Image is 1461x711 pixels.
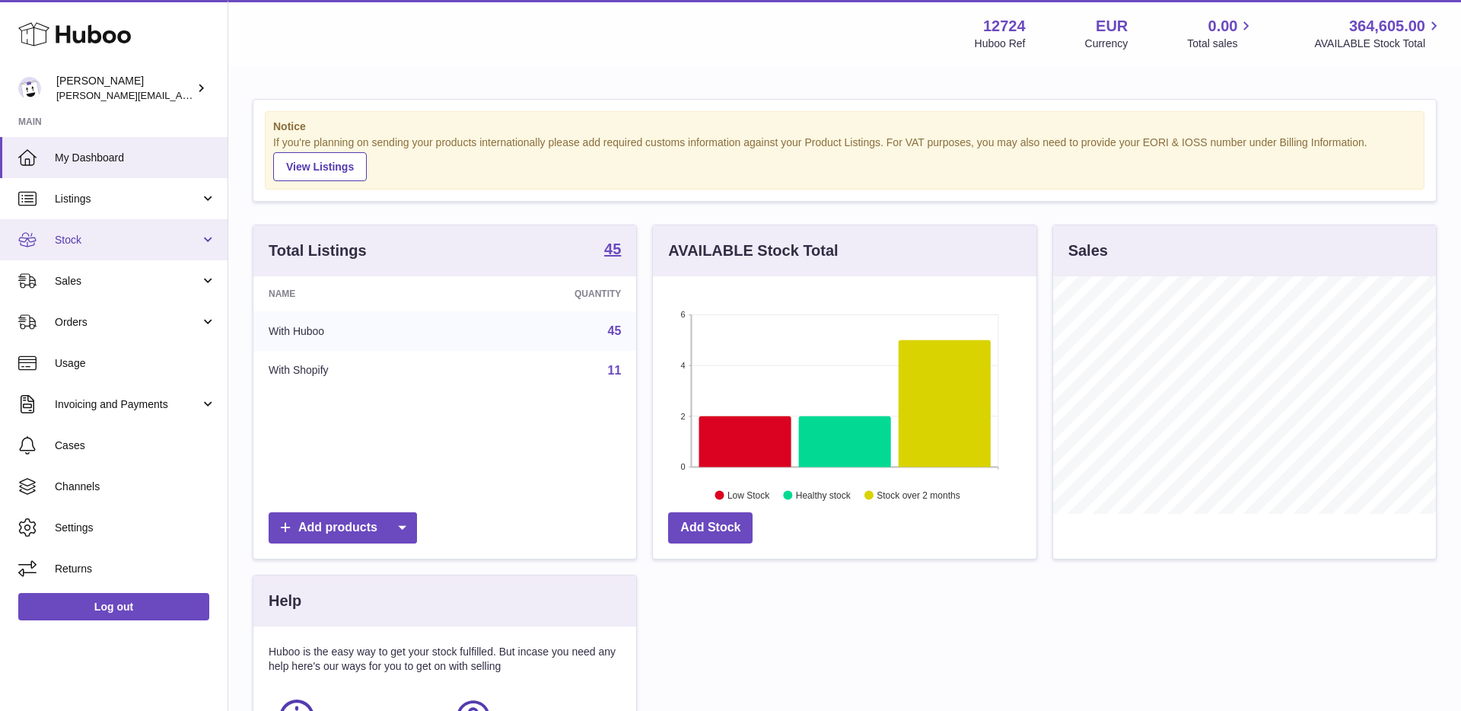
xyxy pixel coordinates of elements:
span: Invoicing and Payments [55,397,200,412]
a: 0.00 Total sales [1187,16,1255,51]
span: Returns [55,562,216,576]
text: 2 [681,411,686,420]
div: Huboo Ref [975,37,1026,51]
a: View Listings [273,152,367,181]
th: Quantity [460,276,636,311]
span: Orders [55,315,200,330]
span: 0.00 [1208,16,1238,37]
span: My Dashboard [55,151,216,165]
text: Healthy stock [796,489,851,500]
text: 6 [681,310,686,319]
div: If you're planning on sending your products internationally please add required customs informati... [273,136,1416,181]
span: [PERSON_NAME][EMAIL_ADDRESS][DOMAIN_NAME] [56,89,305,101]
span: Listings [55,192,200,206]
span: Cases [55,438,216,453]
a: 11 [608,364,622,377]
a: Add products [269,512,417,544]
strong: EUR [1096,16,1128,37]
strong: Notice [273,120,1416,134]
span: Channels [55,480,216,494]
a: Add Stock [668,512,753,544]
a: 45 [604,241,621,260]
a: 364,605.00 AVAILABLE Stock Total [1314,16,1443,51]
span: Total sales [1187,37,1255,51]
text: 4 [681,361,686,370]
h3: Sales [1068,241,1108,261]
h3: Total Listings [269,241,367,261]
span: AVAILABLE Stock Total [1314,37,1443,51]
span: Settings [55,521,216,535]
td: With Huboo [253,311,460,351]
div: [PERSON_NAME] [56,74,193,103]
text: 0 [681,462,686,471]
div: Currency [1085,37,1128,51]
text: Low Stock [727,489,770,500]
strong: 12724 [983,16,1026,37]
h3: Help [269,591,301,611]
a: Log out [18,593,209,620]
span: Sales [55,274,200,289]
p: Huboo is the easy way to get your stock fulfilled. But incase you need any help here's our ways f... [269,645,621,674]
td: With Shopify [253,351,460,391]
strong: 45 [604,241,621,257]
h3: AVAILABLE Stock Total [668,241,838,261]
th: Name [253,276,460,311]
span: Usage [55,356,216,371]
img: sebastian@ffern.co [18,77,41,100]
text: Stock over 2 months [877,489,960,500]
a: 45 [608,324,622,337]
span: 364,605.00 [1349,16,1425,37]
span: Stock [55,233,200,247]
